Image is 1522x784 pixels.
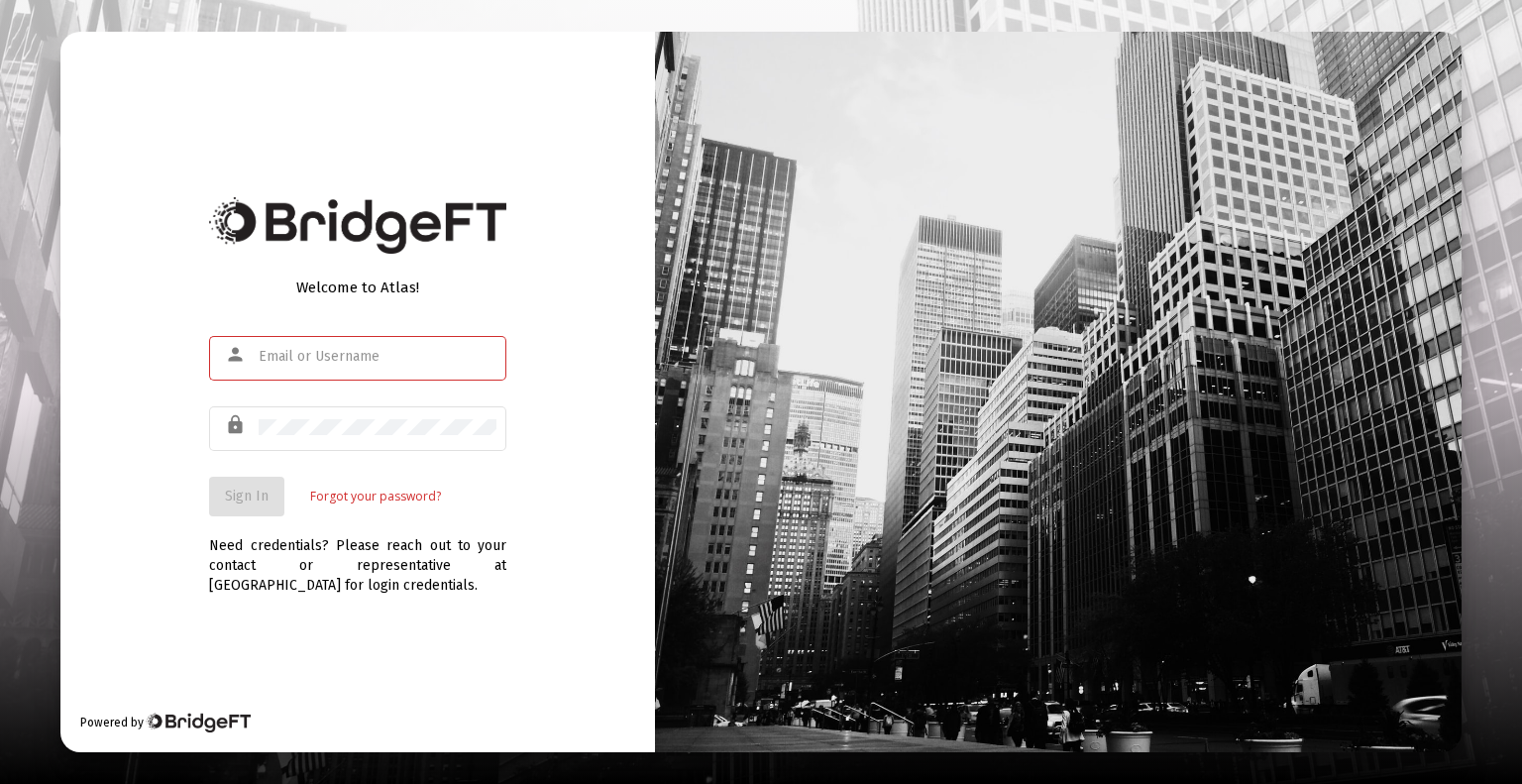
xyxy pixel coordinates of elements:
img: Bridge Financial Technology Logo [146,713,250,732]
button: Sign In [209,477,284,516]
input: Email or Username [259,349,496,365]
span: Sign In [225,488,269,504]
mat-icon: lock [225,413,249,437]
img: Bridge Financial Technology Logo [209,197,506,254]
div: Powered by [80,713,250,732]
a: Forgot your password? [310,487,441,506]
mat-icon: person [225,343,249,367]
div: Need credentials? Please reach out to your contact or representative at [GEOGRAPHIC_DATA] for log... [209,516,506,596]
div: Welcome to Atlas! [209,278,506,297]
